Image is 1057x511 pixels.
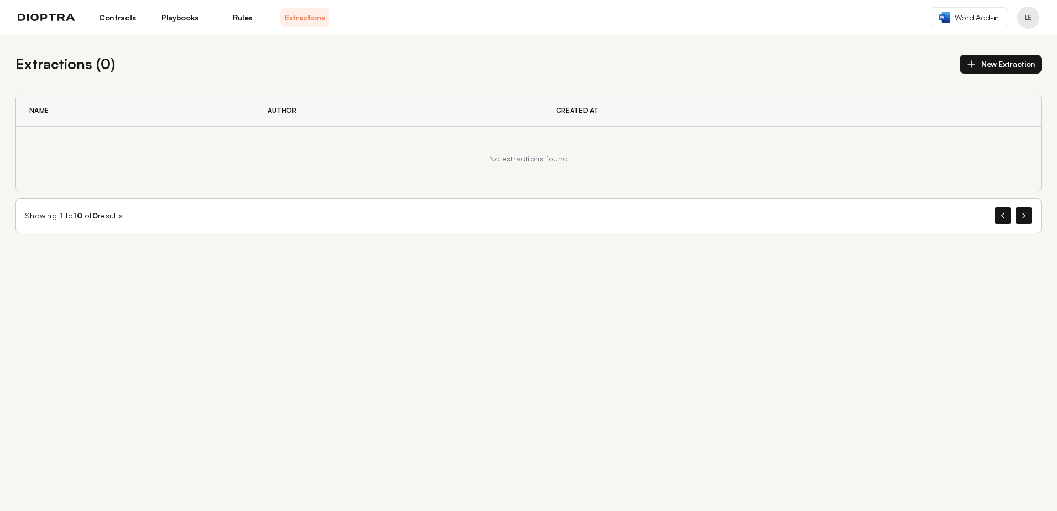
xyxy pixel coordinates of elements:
[59,211,62,220] span: 1
[73,211,82,220] span: 10
[543,95,903,127] th: Created At
[995,207,1011,224] button: Previous
[955,12,999,23] span: Word Add-in
[1016,207,1032,224] button: Next
[25,210,123,221] div: Showing to of results
[15,53,115,75] h2: Extractions ( 0 )
[960,55,1042,74] button: New Extraction
[155,8,205,27] a: Playbooks
[1017,7,1039,29] button: Profile menu
[18,14,75,22] img: logo
[254,95,543,127] th: Author
[930,7,1008,28] a: Word Add-in
[218,8,267,27] a: Rules
[939,12,950,23] img: word
[93,8,142,27] a: Contracts
[280,8,329,27] a: Extractions
[16,95,254,127] th: Name
[29,153,1028,164] div: No extractions found
[92,211,98,220] span: 0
